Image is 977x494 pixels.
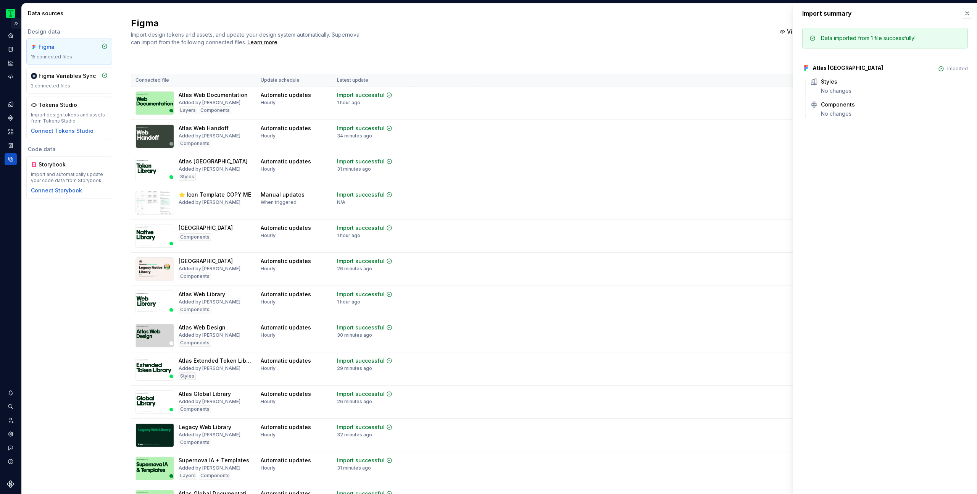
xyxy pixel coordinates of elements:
div: 29 minutes ago [337,365,372,371]
div: Components [179,306,211,313]
div: Hourly [261,365,276,371]
div: Hourly [261,266,276,272]
div: Automatic updates [261,324,311,331]
a: Documentation [5,43,17,55]
a: Learn more [247,39,277,46]
div: Components [179,339,211,347]
div: Components [179,140,211,147]
div: Styles [179,173,196,181]
div: Data sources [5,153,17,165]
a: Assets [5,126,17,138]
div: Import summary [802,9,852,18]
div: N/A [337,199,345,205]
div: Imported [947,66,968,72]
h2: Figma [131,17,767,29]
div: 31 minutes ago [337,465,371,471]
a: StorybookImport and automatically update your code data from Storybook.Connect Storybook [26,156,112,199]
div: Figma [39,43,75,51]
div: Import design tokens and assets from Tokens Studio [31,112,108,124]
div: Hourly [261,166,276,172]
div: Storybook [39,161,75,168]
div: Tokens Studio [39,101,77,109]
div: Notifications [5,387,17,399]
div: Automatic updates [261,390,311,398]
div: Atlas Extended Token Library [179,357,252,365]
button: Connect Storybook [31,187,82,194]
div: 2 connected files [31,83,108,89]
div: Hourly [261,100,276,106]
div: Import successful [337,291,385,298]
div: Automatic updates [261,124,311,132]
div: Components [199,107,231,114]
div: Added by [PERSON_NAME] [179,199,240,205]
div: 15 connected files [31,54,108,60]
button: Contact support [5,442,17,454]
div: Manual updates [261,191,305,199]
div: 1 hour ago [337,100,360,106]
div: ⭐️ Icon Template COPY ME [179,191,251,199]
div: Components [179,233,211,241]
div: Atlas Web Documentation [179,91,248,99]
div: Automatic updates [261,423,311,431]
a: Components [5,112,17,124]
div: Added by [PERSON_NAME] [179,266,240,272]
div: 30 minutes ago [337,332,372,338]
div: 1 hour ago [337,232,360,239]
th: Connected file [131,74,256,87]
div: 26 minutes ago [337,399,372,405]
button: Search ⌘K [5,400,17,413]
div: Automatic updates [261,91,311,99]
div: Hourly [261,299,276,305]
div: Import successful [337,158,385,165]
div: Hourly [261,432,276,438]
div: Added by [PERSON_NAME] [179,299,240,305]
div: Hourly [261,232,276,239]
div: Added by [PERSON_NAME] [179,166,240,172]
a: Invite team [5,414,17,426]
div: Components [199,472,231,479]
div: [GEOGRAPHIC_DATA] [179,224,233,232]
a: Analytics [5,57,17,69]
svg: Supernova Logo [7,480,15,488]
div: Atlas [GEOGRAPHIC_DATA] [813,64,883,72]
div: Figma Variables Sync [39,72,96,80]
div: Layers [179,107,197,114]
div: Atlas Global Library [179,390,231,398]
button: Connect Tokens Studio [31,127,94,135]
div: Import successful [337,224,385,232]
a: Figma15 connected files [26,39,112,65]
div: Code data [26,145,112,153]
div: Added by [PERSON_NAME] [179,465,240,471]
div: Components [179,439,211,446]
img: 0ed0e8b8-9446-497d-bad0-376821b19aa5.png [6,9,15,18]
div: Data sources [28,10,114,17]
div: Import successful [337,91,385,99]
div: No changes [821,87,968,95]
a: Settings [5,428,17,440]
div: Import successful [337,357,385,365]
div: Added by [PERSON_NAME] [179,332,240,338]
div: Design data [26,28,112,36]
a: Design tokens [5,98,17,110]
div: Automatic updates [261,158,311,165]
div: 32 minutes ago [337,432,372,438]
div: Automatic updates [261,224,311,232]
div: Import successful [337,390,385,398]
div: 34 minutes ago [337,133,372,139]
div: Added by [PERSON_NAME] [179,399,240,405]
div: Styles [179,372,196,380]
span: Import design tokens and assets, and update your design system automatically. Supernova can impor... [131,31,361,45]
div: Automatic updates [261,357,311,365]
div: Added by [PERSON_NAME] [179,432,240,438]
div: Import successful [337,124,385,132]
div: Hourly [261,133,276,139]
